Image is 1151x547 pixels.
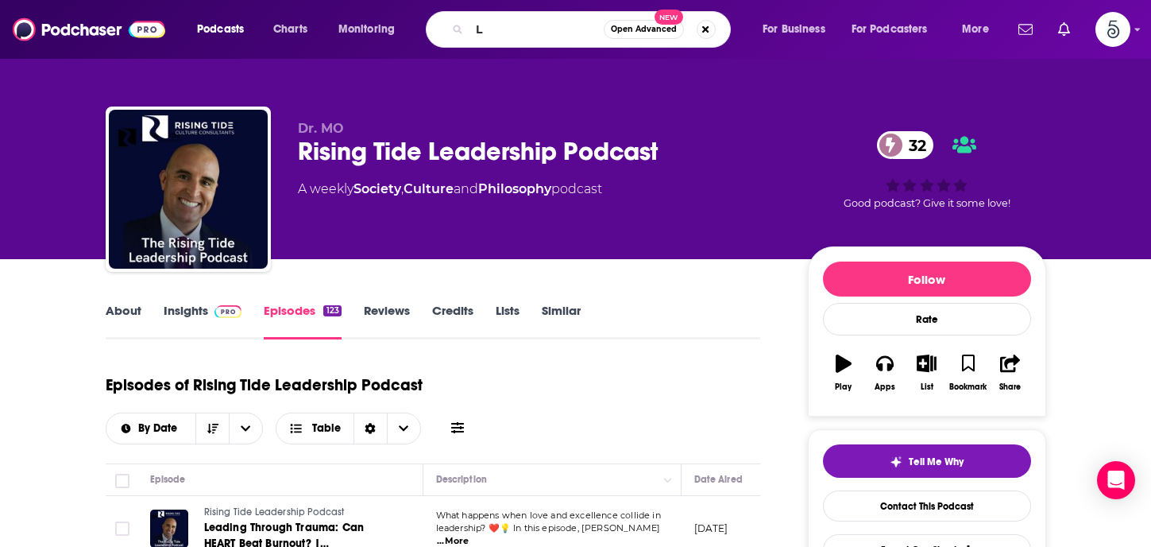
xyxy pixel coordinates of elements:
[694,522,728,535] p: [DATE]
[454,181,478,196] span: and
[214,305,242,318] img: Podchaser Pro
[852,18,928,41] span: For Podcasters
[823,303,1031,336] div: Rate
[763,18,825,41] span: For Business
[1012,16,1039,43] a: Show notifications dropdown
[106,375,423,395] h1: Episodes of Rising Tide Leadership Podcast
[864,344,906,402] button: Apps
[655,10,683,25] span: New
[186,17,265,42] button: open menu
[469,17,604,42] input: Search podcasts, credits, & more...
[1095,12,1130,47] img: User Profile
[893,131,934,159] span: 32
[659,471,678,490] button: Column Actions
[1095,12,1130,47] span: Logged in as Spiral5-G2
[823,262,1031,297] button: Follow
[164,303,242,339] a: InsightsPodchaser Pro
[364,303,410,339] a: Reviews
[875,382,895,392] div: Apps
[823,444,1031,478] button: tell me why sparkleTell Me Why
[204,506,395,520] a: Rising Tide Leadership Podcast
[951,17,1009,42] button: open menu
[150,470,186,489] div: Episode
[298,121,344,136] span: Dr. MO
[204,506,345,518] span: Rising Tide Leadership Podcast
[298,180,602,199] div: A weekly podcast
[890,456,902,468] img: tell me why sparkle
[273,18,307,41] span: Charts
[877,131,934,159] a: 32
[611,25,677,33] span: Open Advanced
[441,11,746,48] div: Search podcasts, credits, & more...
[823,344,864,402] button: Play
[312,423,341,434] span: Table
[432,303,473,339] a: Credits
[542,303,581,339] a: Similar
[109,110,268,269] img: Rising Tide Leadership Podcast
[327,17,415,42] button: open menu
[338,18,395,41] span: Monitoring
[823,491,1031,522] a: Contact This Podcast
[106,303,141,339] a: About
[276,413,421,444] button: Choose View
[353,413,387,444] div: Sort Direction
[323,305,341,316] div: 123
[106,423,196,434] button: open menu
[436,522,661,533] span: leadership? ❤️💡 In this episode, [PERSON_NAME]
[1095,12,1130,47] button: Show profile menu
[264,303,341,339] a: Episodes123
[404,181,454,196] a: Culture
[478,181,551,196] a: Philosophy
[496,303,519,339] a: Lists
[436,470,487,489] div: Description
[909,456,964,468] span: Tell Me Why
[694,470,743,489] div: Date Aired
[106,413,264,444] h2: Choose List sort
[138,423,183,434] span: By Date
[353,181,401,196] a: Society
[948,344,989,402] button: Bookmark
[949,382,987,392] div: Bookmark
[604,20,684,39] button: Open AdvancedNew
[263,17,317,42] a: Charts
[921,382,933,392] div: List
[906,344,947,402] button: List
[197,18,244,41] span: Podcasts
[1052,16,1076,43] a: Show notifications dropdown
[844,197,1010,209] span: Good podcast? Give it some love!
[229,413,262,444] button: open menu
[115,522,129,536] span: Toggle select row
[989,344,1030,402] button: Share
[841,17,951,42] button: open menu
[436,510,661,521] span: What happens when love and excellence collide in
[962,18,989,41] span: More
[808,121,1046,219] div: 32Good podcast? Give it some love!
[999,382,1021,392] div: Share
[401,181,404,196] span: ,
[751,17,845,42] button: open menu
[835,382,852,392] div: Play
[1097,461,1135,499] div: Open Intercom Messenger
[13,14,165,45] img: Podchaser - Follow, Share and Rate Podcasts
[195,413,229,444] button: Sort Direction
